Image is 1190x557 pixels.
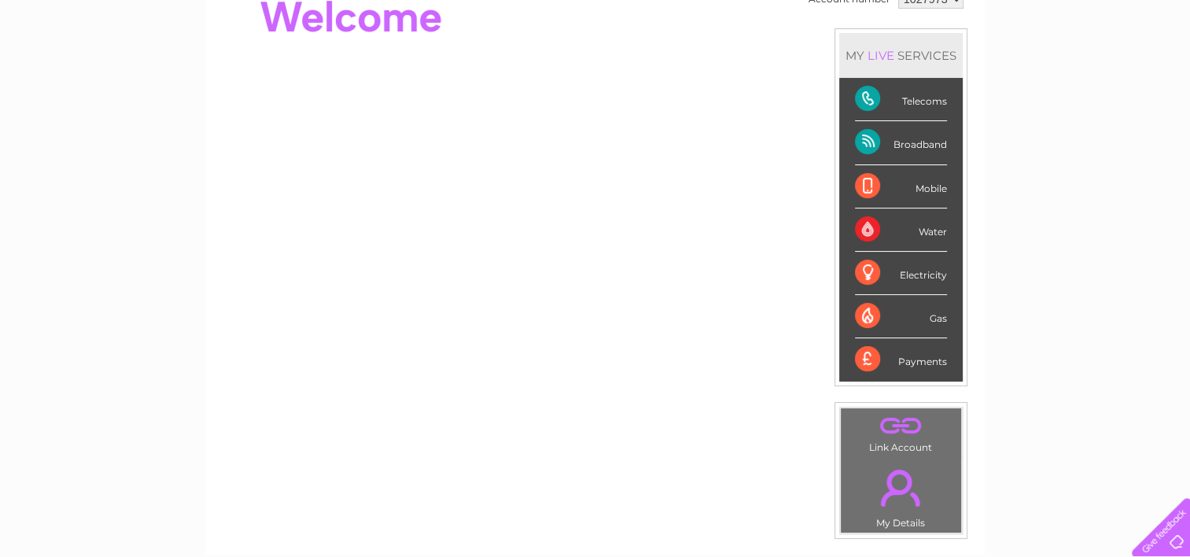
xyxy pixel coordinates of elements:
a: Log out [1138,67,1175,79]
a: Energy [952,67,987,79]
div: Clear Business is a trading name of Verastar Limited (registered in [GEOGRAPHIC_DATA] No. 3667643... [224,9,967,76]
div: Gas [855,295,947,338]
img: logo.png [42,41,122,89]
div: Mobile [855,165,947,208]
div: Water [855,208,947,252]
a: Blog [1053,67,1076,79]
div: Telecoms [855,78,947,121]
div: Broadband [855,121,947,164]
div: Payments [855,338,947,381]
div: MY SERVICES [839,33,963,78]
td: Link Account [840,408,962,457]
a: Telecoms [997,67,1044,79]
a: 0333 014 3131 [893,8,1002,28]
div: Electricity [855,252,947,295]
a: . [845,412,957,440]
div: LIVE [864,48,897,63]
a: . [845,460,957,515]
a: Contact [1085,67,1124,79]
td: My Details [840,456,962,533]
a: Water [913,67,943,79]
